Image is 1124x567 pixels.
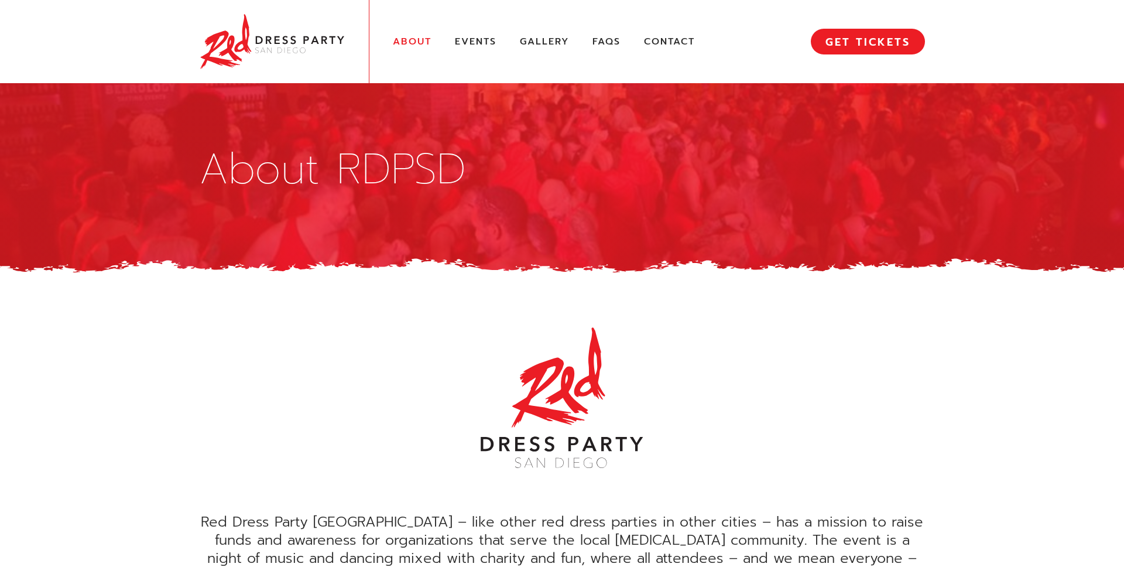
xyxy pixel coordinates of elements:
[455,36,496,48] a: Events
[199,12,345,71] img: Red Dress Party San Diego
[592,36,621,48] a: FAQs
[393,36,431,48] a: About
[520,36,569,48] a: Gallery
[811,29,925,54] a: GET TICKETS
[199,148,925,190] h1: About RDPSD
[644,36,695,48] a: Contact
